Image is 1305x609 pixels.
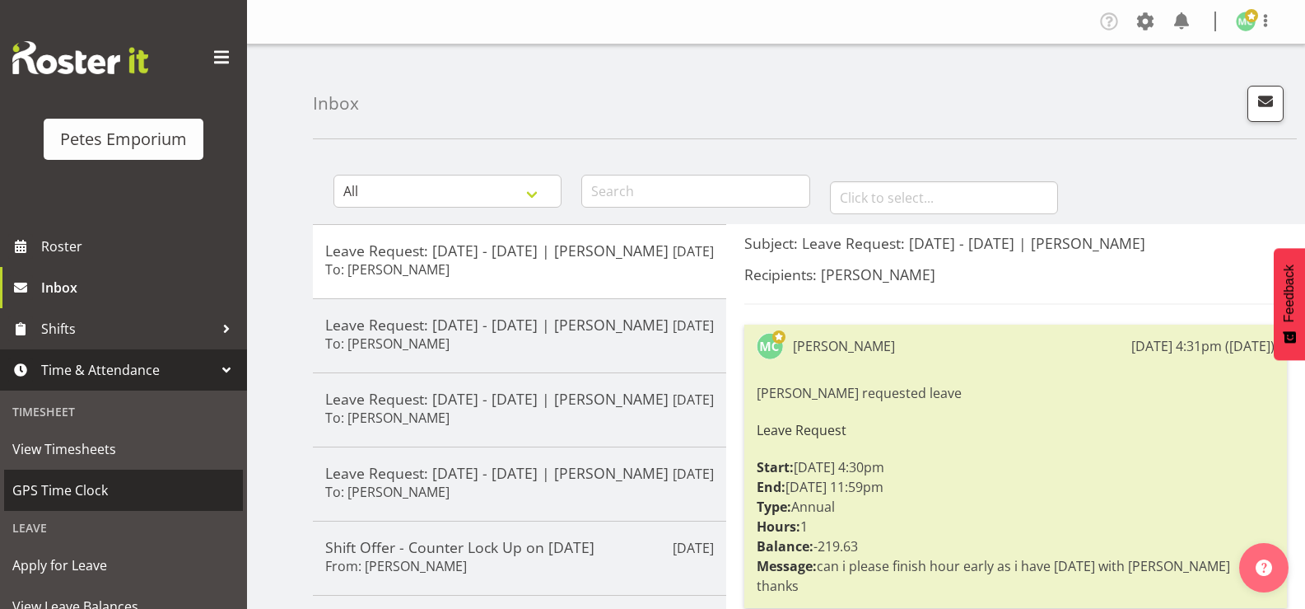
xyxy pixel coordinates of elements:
p: [DATE] [673,390,714,410]
strong: Balance: [757,537,813,555]
a: Apply for Leave [4,545,243,586]
span: Roster [41,234,239,259]
h6: To: [PERSON_NAME] [325,261,450,278]
strong: Hours: [757,518,800,536]
span: Apply for Leave [12,553,235,578]
strong: Type: [757,498,791,516]
h5: Leave Request: [DATE] - [DATE] | [PERSON_NAME] [325,390,714,408]
strong: Start: [757,458,794,476]
p: [DATE] [673,538,714,558]
img: melissa-cowen2635.jpg [1236,12,1256,31]
div: [DATE] 4:31pm ([DATE]) [1131,336,1275,356]
h5: Leave Request: [DATE] - [DATE] | [PERSON_NAME] [325,316,714,334]
span: GPS Time Clock [12,478,235,503]
strong: End: [757,478,785,496]
h6: To: [PERSON_NAME] [325,335,450,352]
div: [PERSON_NAME] requested leave [DATE] 4:30pm [DATE] 11:59pm Annual 1 -219.63 can i please finish h... [757,379,1275,600]
div: Leave [4,511,243,545]
span: Time & Attendance [41,358,214,382]
span: Inbox [41,275,239,300]
h5: Subject: Leave Request: [DATE] - [DATE] | [PERSON_NAME] [744,234,1287,252]
h5: Shift Offer - Counter Lock Up on [DATE] [325,538,714,556]
div: Petes Emporium [60,127,187,152]
span: Shifts [41,316,214,341]
div: [PERSON_NAME] [793,336,895,356]
h5: Leave Request: [DATE] - [DATE] | [PERSON_NAME] [325,464,714,482]
h6: To: [PERSON_NAME] [325,484,450,500]
h6: Leave Request [757,423,1275,438]
h5: Leave Request: [DATE] - [DATE] | [PERSON_NAME] [325,241,714,260]
h6: To: [PERSON_NAME] [325,410,450,426]
p: [DATE] [673,316,714,335]
h5: Recipients: [PERSON_NAME] [744,265,1287,283]
div: Timesheet [4,395,243,429]
img: Rosterit website logo [12,41,148,74]
button: Feedback - Show survey [1274,248,1305,360]
p: [DATE] [673,241,714,261]
span: Feedback [1282,265,1297,322]
input: Search [581,175,809,208]
h4: Inbox [313,94,359,113]
img: help-xxl-2.png [1256,560,1272,576]
img: melissa-cowen2635.jpg [757,333,783,359]
a: GPS Time Clock [4,470,243,511]
p: [DATE] [673,464,714,484]
input: Click to select... [830,181,1058,214]
strong: Message: [757,557,817,575]
a: View Timesheets [4,429,243,470]
span: View Timesheets [12,437,235,461]
h6: From: [PERSON_NAME] [325,558,467,574]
